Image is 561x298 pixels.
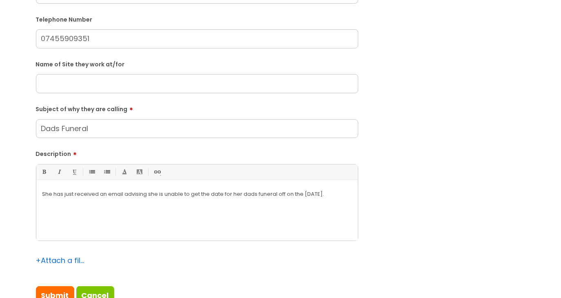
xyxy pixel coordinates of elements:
[119,167,129,177] a: Font Color
[36,254,85,267] div: Attach a file
[86,167,97,177] a: • Unordered List (Ctrl-Shift-7)
[36,255,41,265] span: +
[36,148,358,158] label: Description
[36,103,358,113] label: Subject of why they are calling
[36,59,358,68] label: Name of Site they work at/for
[36,15,358,23] label: Telephone Number
[39,167,49,177] a: Bold (Ctrl-B)
[152,167,162,177] a: Link
[42,191,352,198] p: She has just received an email advising she is unable to get the date for her dads funeral off on...
[69,167,79,177] a: Underline(Ctrl-U)
[54,167,64,177] a: Italic (Ctrl-I)
[134,167,144,177] a: Back Color
[102,167,112,177] a: 1. Ordered List (Ctrl-Shift-8)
